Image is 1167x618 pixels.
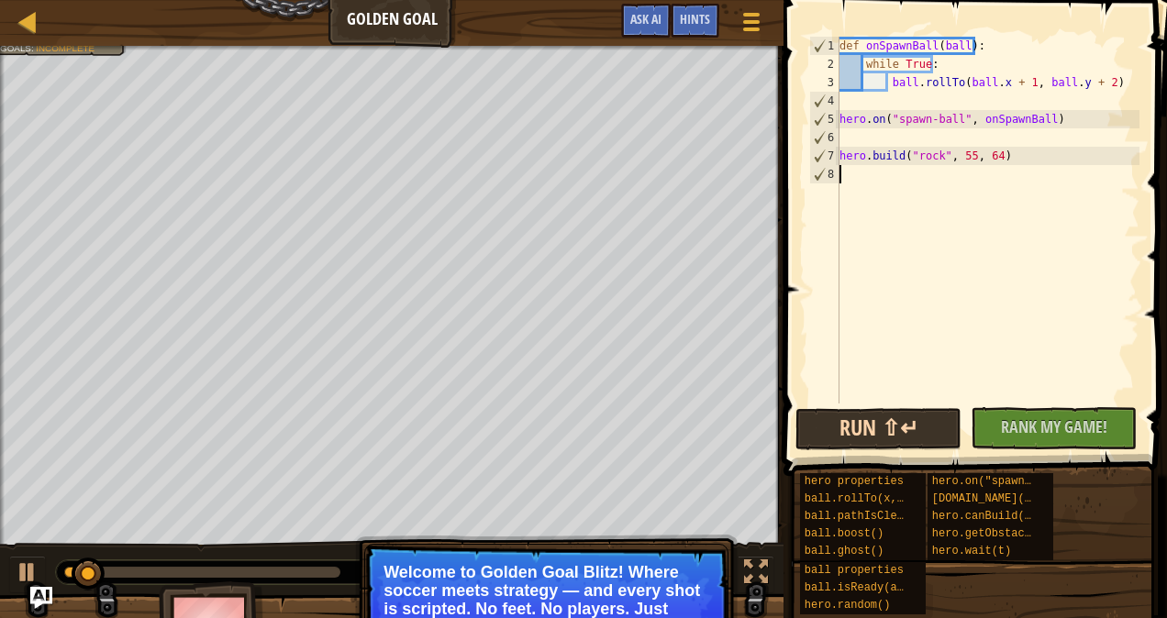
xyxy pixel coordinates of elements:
div: 2 [809,55,839,73]
div: 8 [810,165,839,183]
div: 7 [810,147,839,165]
span: [DOMAIN_NAME](type, x, y) [932,492,1097,505]
div: 4 [810,92,839,110]
span: hero.wait(t) [932,545,1011,557]
button: Ask AI [621,4,671,38]
span: hero properties [805,475,904,488]
span: Ask AI [630,10,661,28]
div: 1 [810,37,839,55]
span: hero.on("spawn-ball", f) [932,475,1091,488]
span: hero.random() [805,599,891,612]
span: ball.isReady(ability) [805,581,943,594]
span: ball.rollTo(x, y) [805,492,917,505]
span: Incomplete [36,43,94,53]
span: hero.canBuild(x, y) [932,510,1058,523]
div: 3 [809,73,839,92]
div: 5 [810,110,839,128]
span: ball properties [805,564,904,577]
span: ball.pathIsClear(x, y) [805,510,950,523]
span: Rank My Game! [1001,415,1107,438]
button: Ctrl + P: Play [9,556,46,593]
button: Toggle fullscreen [738,556,774,593]
button: Show game menu [728,4,774,47]
span: Hints [680,10,710,28]
button: Ask AI [30,587,52,609]
div: 6 [810,128,839,147]
button: Run ⇧↵ [795,408,961,450]
span: hero.getObstacleAt(x, y) [932,527,1091,540]
span: ball.ghost() [805,545,884,557]
button: Rank My Game! [971,407,1137,449]
span: : [31,43,36,53]
span: ball.boost() [805,527,884,540]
